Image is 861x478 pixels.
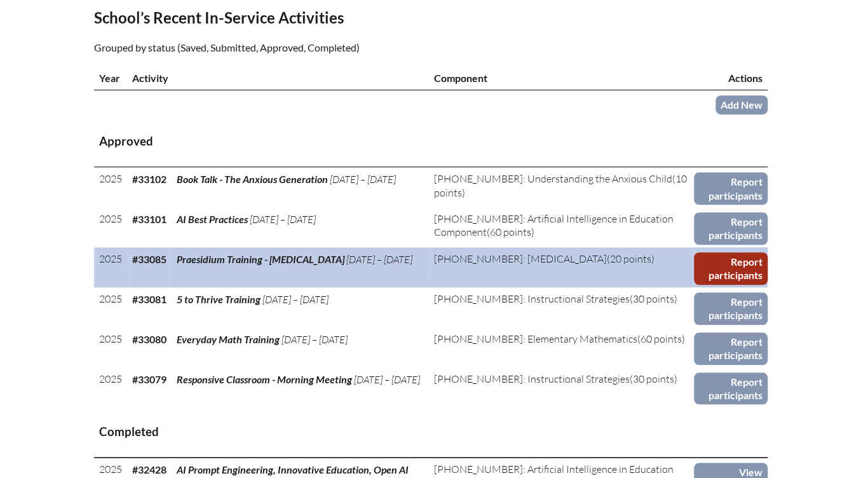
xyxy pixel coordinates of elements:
td: (60 points) [429,327,694,367]
a: Report participants [694,212,767,245]
span: Praesidium Training - [MEDICAL_DATA] [177,253,344,265]
h3: Approved [99,133,763,149]
th: Activity [127,66,430,90]
td: 2025 [94,247,127,287]
th: Component [429,66,694,90]
b: #32428 [132,463,166,475]
td: (20 points) [429,247,694,287]
span: Book Talk - The Anxious Generation [177,173,328,185]
span: [DATE] – [DATE] [330,173,396,186]
span: [DATE] – [DATE] [354,373,420,386]
b: #33102 [132,173,166,185]
td: (10 points) [429,167,694,207]
b: #33080 [132,333,166,345]
span: [DATE] – [DATE] [346,253,412,266]
b: #33085 [132,253,166,265]
span: Everyday Math Training [177,333,280,345]
span: [PHONE_NUMBER]: [MEDICAL_DATA] [434,252,607,265]
th: Year [94,66,127,90]
b: #33079 [132,373,166,385]
span: [PHONE_NUMBER]: Understanding the Anxious Child [434,172,672,185]
span: [PHONE_NUMBER]: Instructional Strategies [434,372,630,385]
a: Report participants [694,332,767,365]
span: AI Best Practices [177,213,248,225]
a: Report participants [694,252,767,285]
a: Report participants [694,372,767,405]
td: (30 points) [429,287,694,327]
span: Responsive Classroom - Morning Meeting [177,373,352,385]
span: [PHONE_NUMBER]: Instructional Strategies [434,292,630,305]
a: Report participants [694,172,767,205]
span: [DATE] – [DATE] [262,293,329,306]
h3: Completed [99,424,763,440]
td: 2025 [94,327,127,367]
span: [PHONE_NUMBER]: Artificial Intelligence in Education Component [434,212,674,238]
a: Report participants [694,292,767,325]
b: #33081 [132,293,166,305]
p: Grouped by status (Saved, Submitted, Approved, Completed) [94,39,541,56]
td: (60 points) [429,207,694,247]
td: 2025 [94,287,127,327]
b: #33101 [132,213,166,225]
td: 2025 [94,367,127,407]
td: (30 points) [429,367,694,407]
span: [PHONE_NUMBER]: Elementary Mathematics [434,332,637,345]
td: 2025 [94,207,127,247]
h2: School’s Recent In-Service Activities [94,8,541,27]
span: 5 to Thrive Training [177,293,261,305]
span: [DATE] – [DATE] [281,333,348,346]
span: [DATE] – [DATE] [250,213,316,226]
th: Actions [694,66,767,90]
a: Add New [715,95,768,114]
td: 2025 [94,167,127,207]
